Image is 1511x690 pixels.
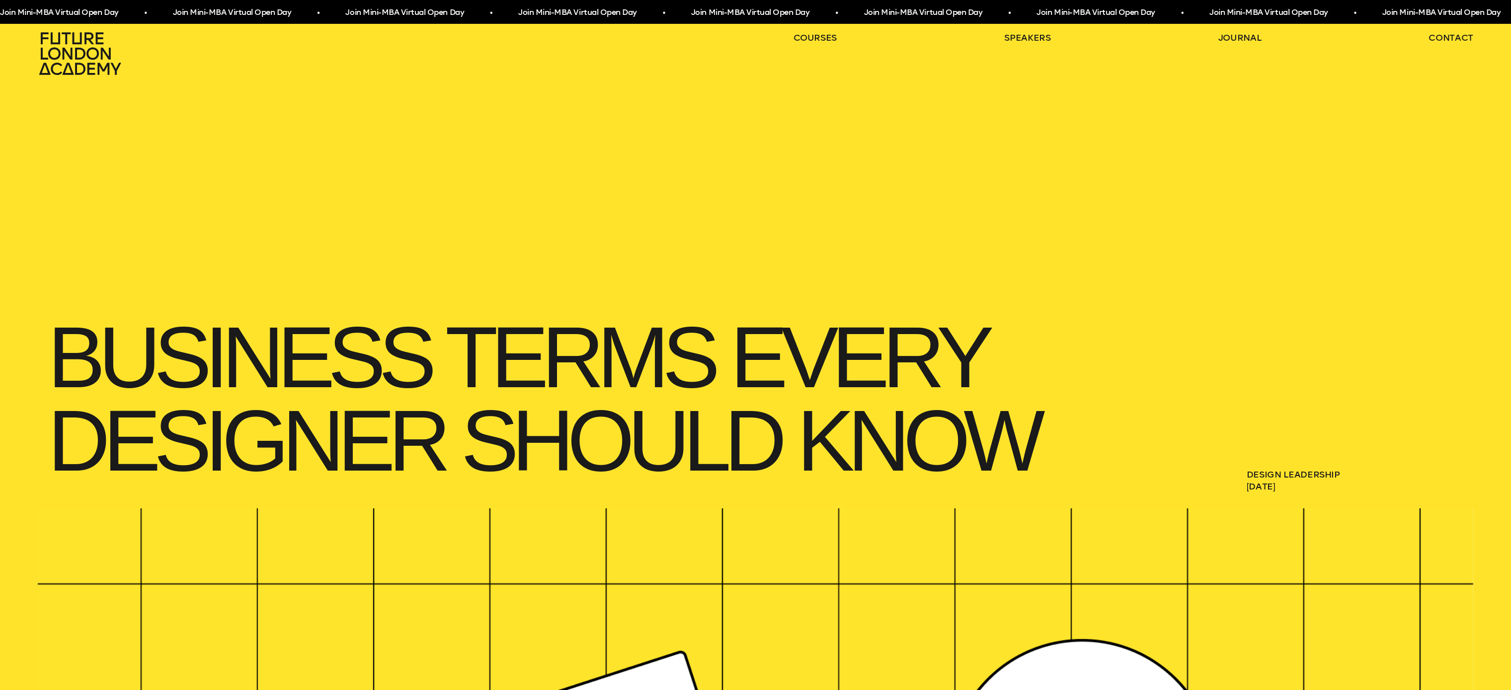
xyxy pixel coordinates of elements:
[1351,4,1353,22] span: •
[38,306,1096,492] h1: Business terms every designer should know
[1247,481,1473,492] span: [DATE]
[487,4,489,22] span: •
[1218,32,1262,44] a: journal
[1004,32,1050,44] a: speakers
[660,4,662,22] span: •
[1247,469,1473,481] a: Design Leadership
[794,32,837,44] a: courses
[1429,32,1473,44] a: contact
[832,4,835,22] span: •
[314,4,317,22] span: •
[1005,4,1008,22] span: •
[141,4,144,22] span: •
[1178,4,1181,22] span: •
